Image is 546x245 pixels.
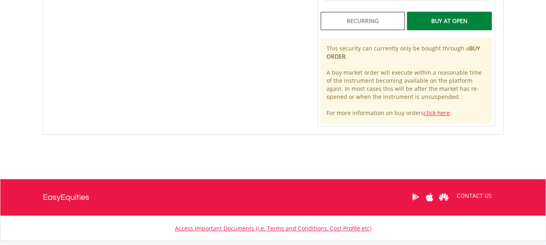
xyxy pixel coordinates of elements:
[451,184,498,207] a: CONTACT US
[407,12,491,30] div: Buy At Open
[424,109,450,117] a: click here
[320,12,405,30] div: Recurring
[320,38,492,123] div: This security can currently only be bought through a . A buy market order will execute within a r...
[327,44,480,60] b: BUY ORDER
[423,184,437,209] a: Apple
[43,179,89,216] a: EasyEquities
[409,184,423,209] a: Google Play
[437,184,451,209] a: Huawei
[175,224,371,232] a: Access Important Documents (i.e. Terms and Conditions, Cost Profile etc)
